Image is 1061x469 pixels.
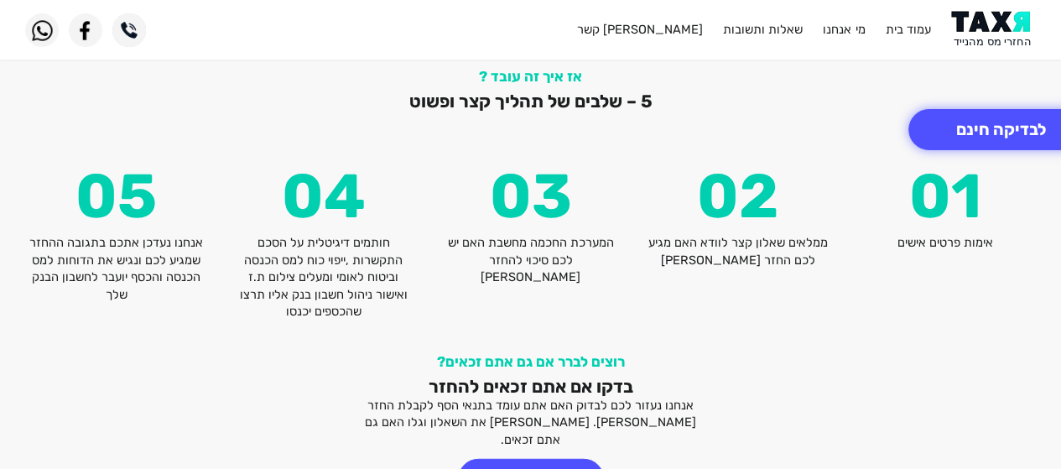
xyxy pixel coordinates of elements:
a: מי אנחנו [823,22,865,37]
strong: 04 [232,166,414,227]
a: עמוד בית [886,22,931,37]
p: ממלאים שאלון קצר לוודא האם מגיע לכם החזר [PERSON_NAME] [647,234,829,268]
h2: בדקו אם אתם זכאים להחזר [358,376,704,397]
img: Logo [951,11,1036,49]
img: Phone [112,13,146,47]
strong: 03 [439,166,622,227]
strong: 02 [647,166,829,227]
strong: 01 [854,166,1036,227]
strong: 05 [25,166,207,227]
p: המערכת החכמה מחשבת האם יש לכם סיכוי להחזר [PERSON_NAME] [439,234,622,285]
h2: 5 – שלבים של תהליך קצר ופשוט [25,91,1036,112]
a: שאלות ותשובות [723,22,803,37]
p: חותמים דיגיטלית על הסכם התקשרות ,ייפוי כוח למס הכנסה וביטוח לאומי ומעלים צילום ת.ז ואישור ניהול ח... [232,234,414,320]
p: אנחנו נעזור לכם לבדוק האם אתם עומד בתנאי הסף לקבלת החזר [PERSON_NAME]. [PERSON_NAME] את השאלון וג... [358,397,704,448]
h3: אז איך זה עובד ? [25,68,1036,85]
p: אימות פרטים אישים [854,234,1036,251]
h3: רוצים לברר אם גם אתם זכאים? [358,353,704,370]
img: WhatsApp [25,13,59,47]
p: אנחנו נעדכן אתכם בתגובה ההחזר שמגיע לכם ונגיש את הדוחות למס הכנסה והכסף יועבר לחשבון הבנק שלך [25,234,207,303]
img: Facebook [69,13,102,47]
a: [PERSON_NAME] קשר [576,22,702,37]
